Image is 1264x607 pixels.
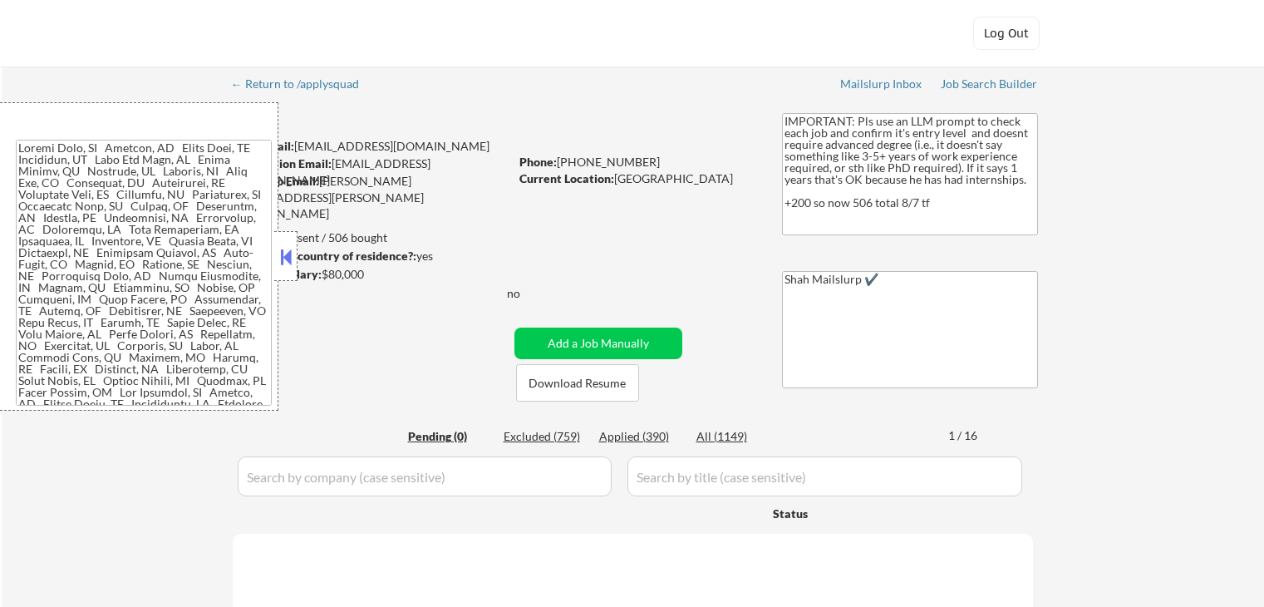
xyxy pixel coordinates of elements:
[696,428,780,445] div: All (1149)
[232,229,509,246] div: 390 sent / 506 bought
[238,456,612,496] input: Search by company (case sensitive)
[231,78,375,90] div: ← Return to /applysquad
[232,249,416,263] strong: Can work in country of residence?:
[514,328,682,359] button: Add a Job Manually
[232,248,504,264] div: yes
[408,428,491,445] div: Pending (0)
[232,266,509,283] div: $80,000
[941,77,1038,94] a: Job Search Builder
[948,427,986,444] div: 1 / 16
[519,171,614,185] strong: Current Location:
[504,428,587,445] div: Excluded (759)
[599,428,682,445] div: Applied (390)
[519,155,557,169] strong: Phone:
[773,498,916,528] div: Status
[973,17,1040,50] button: Log Out
[519,154,755,170] div: [PHONE_NUMBER]
[233,173,509,222] div: [PERSON_NAME][EMAIL_ADDRESS][PERSON_NAME][DOMAIN_NAME]
[941,78,1038,90] div: Job Search Builder
[627,456,1022,496] input: Search by title (case sensitive)
[840,78,923,90] div: Mailslurp Inbox
[231,77,375,94] a: ← Return to /applysquad
[516,364,639,402] button: Download Resume
[840,77,923,94] a: Mailslurp Inbox
[507,285,554,302] div: no
[234,138,509,155] div: [EMAIL_ADDRESS][DOMAIN_NAME]
[519,170,755,187] div: [GEOGRAPHIC_DATA]
[234,155,509,188] div: [EMAIL_ADDRESS][DOMAIN_NAME]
